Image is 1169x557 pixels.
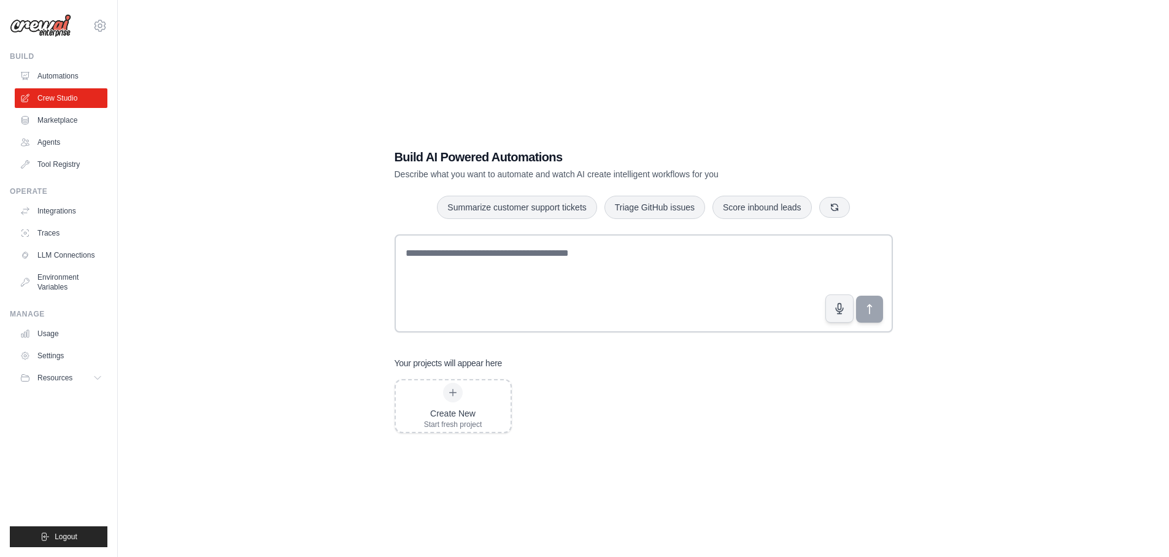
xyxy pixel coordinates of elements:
h3: Your projects will appear here [395,357,503,369]
h1: Build AI Powered Automations [395,148,807,166]
span: Logout [55,532,77,542]
a: LLM Connections [15,245,107,265]
div: Manage [10,309,107,319]
button: Score inbound leads [712,196,812,219]
button: Summarize customer support tickets [437,196,596,219]
div: Build [10,52,107,61]
a: Integrations [15,201,107,221]
button: Logout [10,526,107,547]
button: Triage GitHub issues [604,196,705,219]
span: Resources [37,373,72,383]
div: Operate [10,186,107,196]
div: Create New [424,407,482,420]
a: Settings [15,346,107,366]
button: Click to speak your automation idea [825,294,854,323]
a: Agents [15,133,107,152]
button: Get new suggestions [819,197,850,218]
div: Start fresh project [424,420,482,429]
img: Logo [10,14,71,37]
a: Marketplace [15,110,107,130]
a: Tool Registry [15,155,107,174]
a: Environment Variables [15,267,107,297]
a: Crew Studio [15,88,107,108]
button: Resources [15,368,107,388]
a: Traces [15,223,107,243]
p: Describe what you want to automate and watch AI create intelligent workflows for you [395,168,807,180]
a: Automations [15,66,107,86]
a: Usage [15,324,107,344]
